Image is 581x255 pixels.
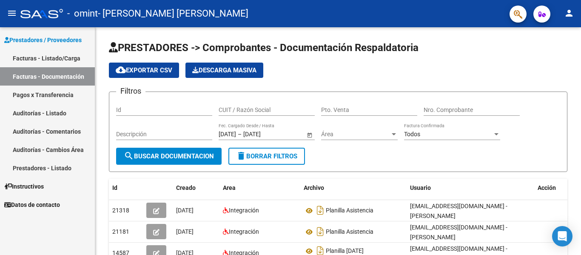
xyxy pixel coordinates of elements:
span: 21181 [112,228,129,235]
input: End date [243,131,285,138]
span: Área [321,131,390,138]
span: Integración [229,207,259,214]
span: Borrar Filtros [236,152,297,160]
datatable-header-cell: Area [219,179,300,197]
datatable-header-cell: Creado [173,179,219,197]
button: Buscar Documentacion [116,148,222,165]
span: [DATE] [176,207,194,214]
span: Creado [176,184,196,191]
span: Buscar Documentacion [124,152,214,160]
mat-icon: search [124,151,134,161]
button: Open calendar [305,130,314,139]
span: Planilla Asistencia [326,207,373,214]
span: Planilla Asistencia [326,229,373,235]
span: - [PERSON_NAME] [PERSON_NAME] [98,4,248,23]
h3: Filtros [116,85,145,97]
mat-icon: delete [236,151,246,161]
span: – [238,131,242,138]
button: Descarga Masiva [185,63,263,78]
span: Descarga Masiva [192,66,256,74]
app-download-masive: Descarga masiva de comprobantes (adjuntos) [185,63,263,78]
datatable-header-cell: Usuario [407,179,534,197]
span: [DATE] [176,228,194,235]
span: Integración [229,228,259,235]
span: Acción [538,184,556,191]
span: - omint [67,4,98,23]
span: Exportar CSV [116,66,172,74]
span: Archivo [304,184,324,191]
span: Area [223,184,236,191]
span: [EMAIL_ADDRESS][DOMAIN_NAME] - [PERSON_NAME] [410,224,507,241]
span: PRESTADORES -> Comprobantes - Documentación Respaldatoria [109,42,419,54]
button: Exportar CSV [109,63,179,78]
mat-icon: person [564,8,574,18]
div: Open Intercom Messenger [552,226,572,246]
span: Todos [404,131,420,138]
input: Start date [219,131,236,138]
datatable-header-cell: Id [109,179,143,197]
button: Borrar Filtros [228,148,305,165]
span: 21318 [112,207,129,214]
span: Prestadores / Proveedores [4,35,82,45]
mat-icon: cloud_download [116,65,126,75]
i: Descargar documento [315,225,326,238]
span: Id [112,184,117,191]
datatable-header-cell: Archivo [300,179,407,197]
datatable-header-cell: Acción [534,179,577,197]
span: Usuario [410,184,431,191]
mat-icon: menu [7,8,17,18]
span: Instructivos [4,182,44,191]
i: Descargar documento [315,203,326,217]
span: Datos de contacto [4,200,60,209]
span: [EMAIL_ADDRESS][DOMAIN_NAME] - [PERSON_NAME] [410,203,507,219]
